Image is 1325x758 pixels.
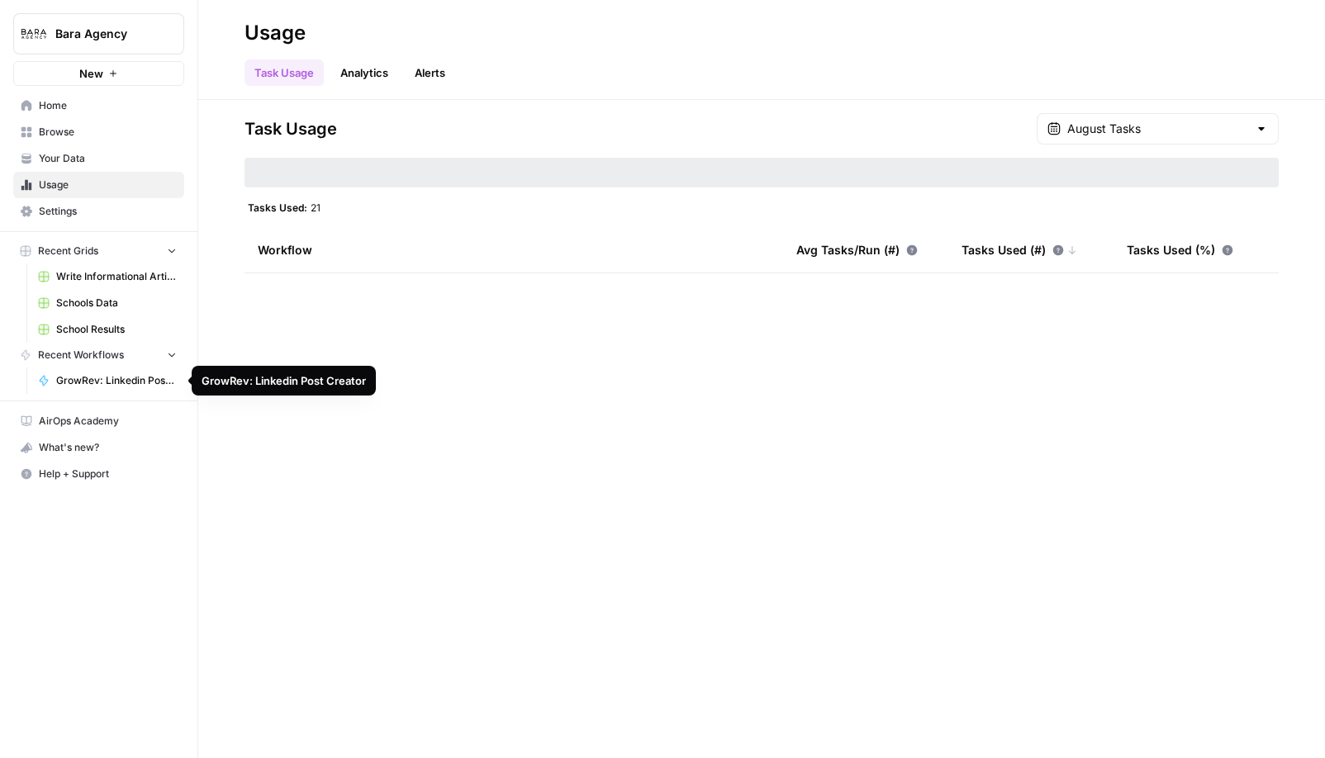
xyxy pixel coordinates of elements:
button: New [13,61,184,86]
span: Task Usage [245,117,337,140]
div: Tasks Used (%) [1127,227,1233,272]
button: Help + Support [13,461,184,487]
a: Home [13,92,184,119]
button: Workspace: Bara Agency [13,13,184,54]
a: Browse [13,119,184,145]
div: Avg Tasks/Run (#) [796,227,918,272]
span: Help + Support [39,467,177,481]
span: Schools Data [56,296,177,310]
a: AirOps Academy [13,408,184,434]
input: August Tasks [1067,121,1248,137]
span: Write Informational Articles [56,269,177,284]
span: Browse [39,125,177,140]
div: What's new? [14,435,183,460]
div: Workflow [258,227,770,272]
span: Recent Grids [38,244,98,258]
a: Write Informational Articles [31,263,184,290]
button: Recent Grids [13,239,184,263]
a: School Results [31,316,184,343]
span: GrowRev: Linkedin Post Creator [56,373,177,388]
button: Recent Workflows [13,343,184,367]
a: Usage [13,172,184,198]
span: Usage [39,178,177,192]
span: AirOps Academy [39,414,177,429]
a: Your Data [13,145,184,172]
a: Analytics [330,59,398,86]
img: Bara Agency Logo [19,19,49,49]
div: GrowRev: Linkedin Post Creator [202,372,366,389]
a: GrowRev: Linkedin Post Creator [31,367,184,394]
div: Usage [245,20,306,46]
span: Bara Agency [55,26,155,42]
a: Settings [13,198,184,225]
a: Task Usage [245,59,324,86]
span: New [79,65,103,82]
span: School Results [56,322,177,337]
a: Schools Data [31,290,184,316]
span: Home [39,98,177,113]
span: Tasks Used: [248,201,307,214]
div: Tasks Used (#) [962,227,1077,272]
span: Your Data [39,151,177,166]
span: Settings [39,204,177,219]
span: Recent Workflows [38,348,124,362]
span: 21 [311,201,321,214]
button: What's new? [13,434,184,461]
a: Alerts [405,59,455,86]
